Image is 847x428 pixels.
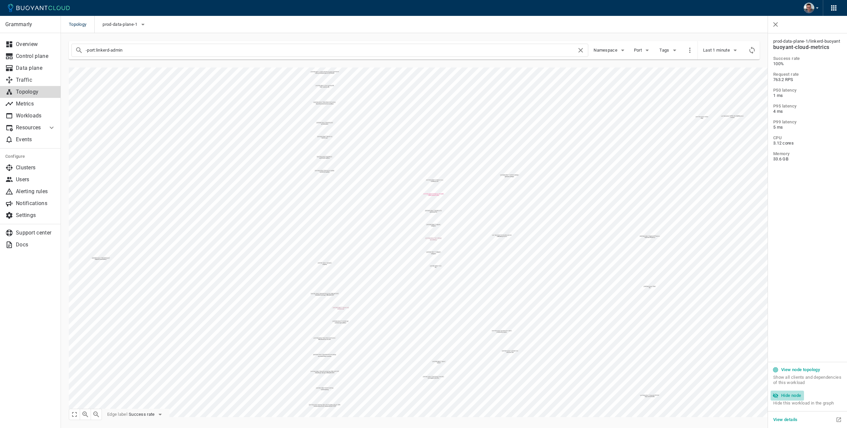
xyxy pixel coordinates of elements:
[16,164,56,171] p: Clusters
[103,20,147,29] button: prod-data-plane-1
[773,93,842,98] span: 1 ms
[773,151,842,156] h5: Memory
[69,16,94,33] span: Topology
[771,415,800,425] button: View details
[781,393,801,398] h5: Hide node
[773,39,842,44] span: prod-data-plane-1 / linkerd-buoyant
[773,141,842,146] span: 3.12 cores
[16,176,56,183] p: Users
[16,230,56,236] p: Support center
[773,417,798,422] h5: View details
[773,109,842,114] span: 4 ms
[773,135,842,141] h5: CPU
[16,136,56,143] p: Events
[773,104,842,109] h5: P95 latency
[781,367,820,372] h5: View node topology
[16,65,56,71] p: Data plane
[771,391,804,401] button: Hide node
[773,44,842,51] h4: buoyant-cloud-metrics
[16,124,42,131] p: Resources
[16,200,56,207] p: Notifications
[16,212,56,219] p: Settings
[773,56,842,61] h5: Success rate
[16,188,56,195] p: Alerting rules
[773,156,842,162] span: 33.6 GB
[16,89,56,95] p: Topology
[16,77,56,83] p: Traffic
[103,22,139,27] span: prod-data-plane-1
[773,119,842,125] h5: P99 latency
[16,101,56,107] p: Metrics
[804,3,814,13] img: Alex Zakhariash
[773,401,842,406] span: Hide this workload in the graph
[773,72,842,77] h5: Request rate
[773,61,842,66] span: 100%
[16,241,56,248] p: Docs
[773,125,842,130] span: 5 ms
[16,41,56,48] p: Overview
[773,77,842,82] span: 763.2 RPS
[5,154,56,159] h5: Configure
[16,53,56,60] p: Control plane
[16,112,56,119] p: Workloads
[773,88,842,93] h5: P50 latency
[5,21,55,28] p: Grammarly
[771,365,823,375] button: View node topology
[773,375,842,391] span: Show all clients and dependencies of this workload
[771,416,800,422] a: View details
